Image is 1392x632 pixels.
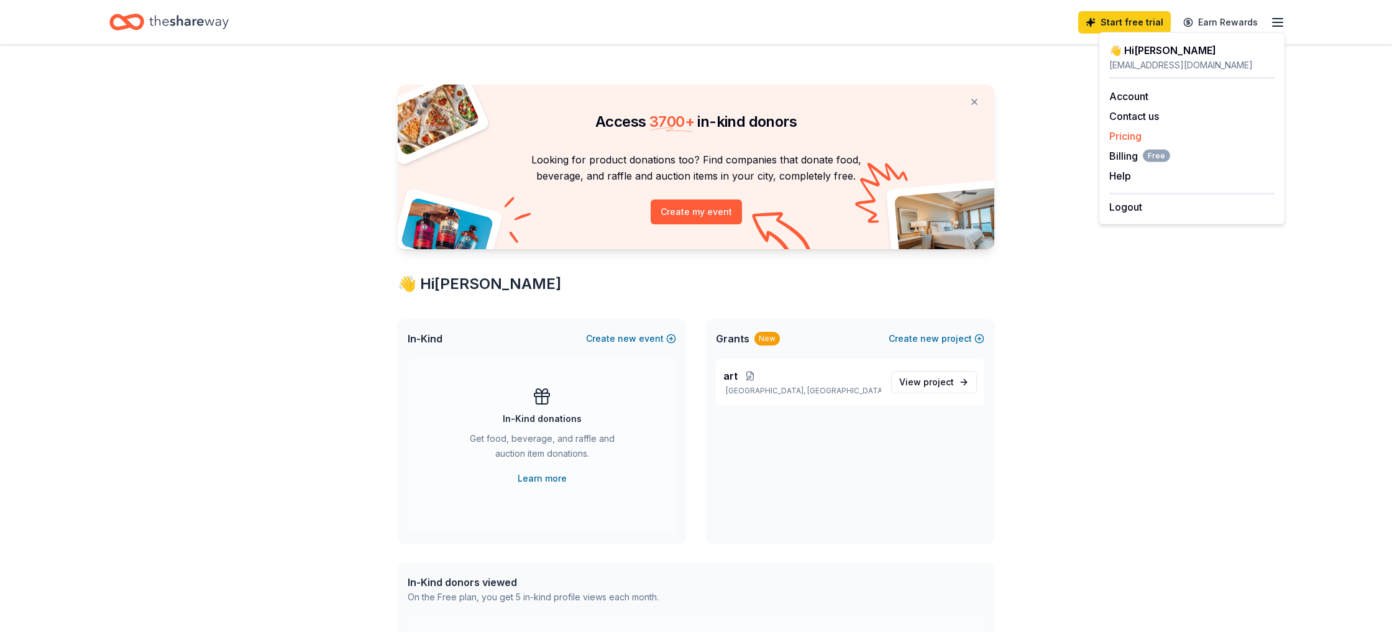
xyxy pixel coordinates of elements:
button: Createnewproject [889,331,984,346]
span: Grants [716,331,749,346]
div: In-Kind donors viewed [408,575,659,590]
button: Contact us [1109,109,1159,124]
button: Help [1109,168,1131,183]
span: Access in-kind donors [595,112,797,131]
div: 👋 Hi [PERSON_NAME] [1109,43,1275,58]
div: 👋 Hi [PERSON_NAME] [398,274,994,294]
img: Curvy arrow [752,212,814,259]
p: Looking for product donations too? Find companies that donate food, beverage, and raffle and auct... [413,152,979,185]
a: Pricing [1109,130,1142,142]
div: New [754,332,780,346]
a: Earn Rewards [1176,11,1265,34]
span: Free [1143,150,1170,162]
span: Billing [1109,149,1170,163]
a: View project [891,371,977,393]
a: Account [1109,90,1148,103]
button: Logout [1109,199,1142,214]
a: Learn more [518,471,567,486]
span: art [723,369,738,383]
a: Home [109,7,229,37]
a: Start free trial [1078,11,1171,34]
p: [GEOGRAPHIC_DATA], [GEOGRAPHIC_DATA] [723,386,881,396]
span: new [618,331,636,346]
button: Create my event [651,199,742,224]
span: In-Kind [408,331,442,346]
span: project [923,377,954,387]
div: In-Kind donations [503,411,582,426]
button: Createnewevent [586,331,676,346]
span: new [920,331,939,346]
span: 3700 + [649,112,694,131]
div: On the Free plan, you get 5 in-kind profile views each month. [408,590,659,605]
span: View [899,375,954,390]
img: Pizza [384,77,481,157]
div: Get food, beverage, and raffle and auction item donations. [457,431,626,466]
button: BillingFree [1109,149,1170,163]
div: [EMAIL_ADDRESS][DOMAIN_NAME] [1109,58,1275,73]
